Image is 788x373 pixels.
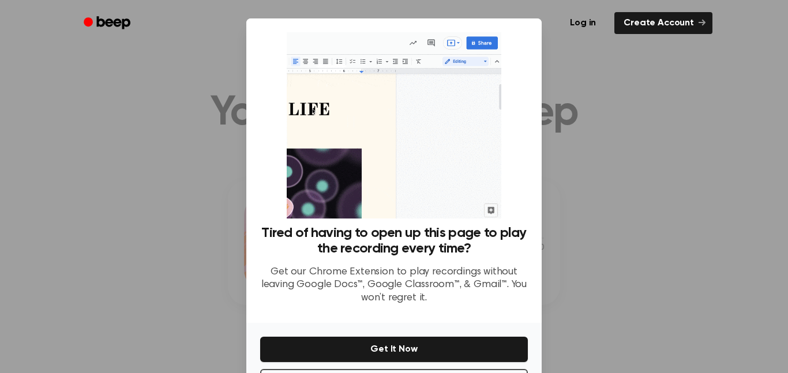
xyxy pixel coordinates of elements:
a: Create Account [614,12,712,34]
h3: Tired of having to open up this page to play the recording every time? [260,225,528,257]
img: Beep extension in action [287,32,501,218]
p: Get our Chrome Extension to play recordings without leaving Google Docs™, Google Classroom™, & Gm... [260,266,528,305]
button: Get It Now [260,337,528,362]
a: Beep [76,12,141,35]
a: Log in [558,10,607,36]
